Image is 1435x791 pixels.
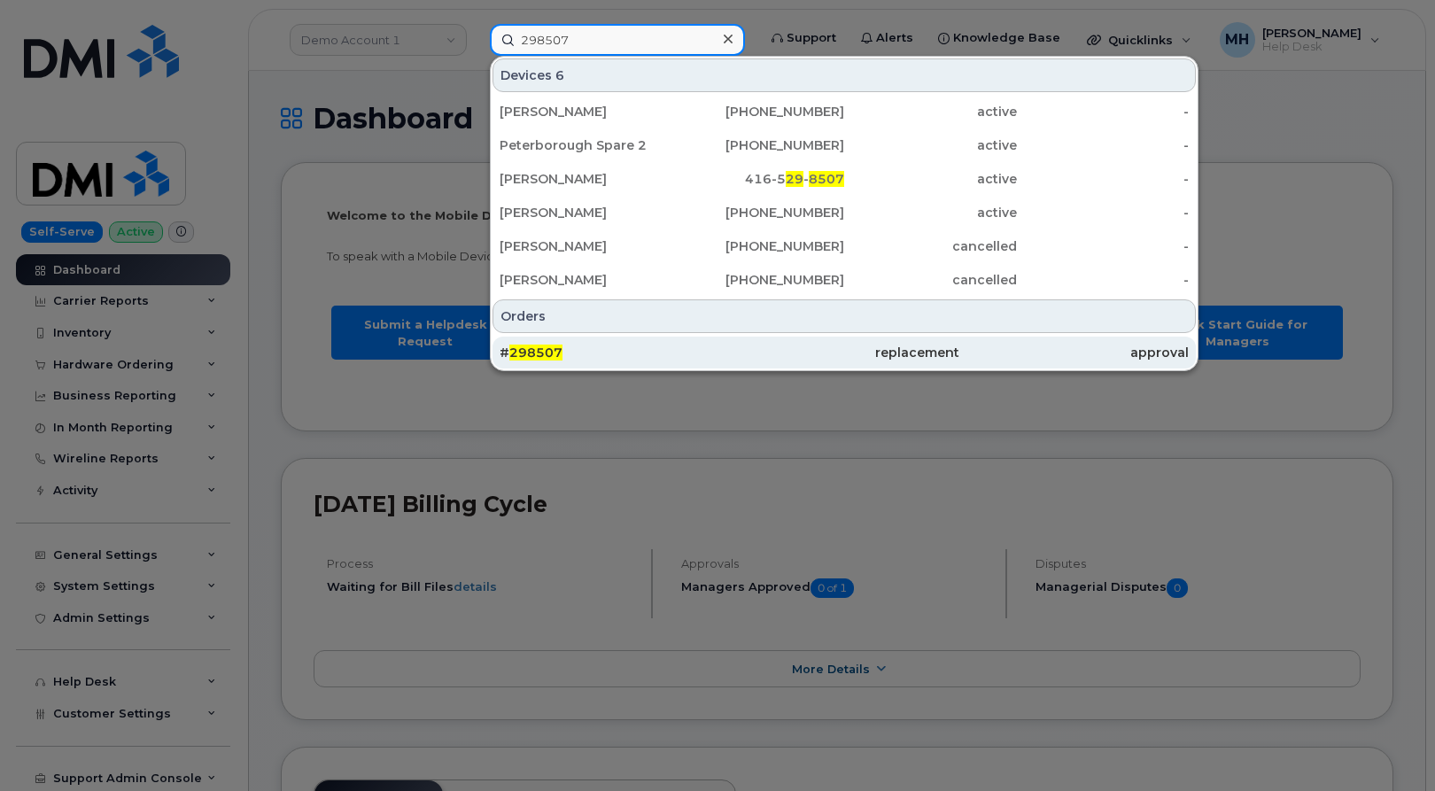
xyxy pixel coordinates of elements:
div: cancelled [844,271,1017,289]
div: [PERSON_NAME] [500,271,672,289]
div: [PHONE_NUMBER] [672,103,845,120]
a: [PERSON_NAME]416-529-8507active- [493,163,1196,195]
a: #298507replacementapproval [493,337,1196,368]
div: - [1017,136,1190,154]
div: - [1017,103,1190,120]
div: [PHONE_NUMBER] [672,271,845,289]
a: [PERSON_NAME][PHONE_NUMBER]active- [493,96,1196,128]
span: 8507 [809,171,844,187]
div: - [1017,271,1190,289]
div: Peterborough Spare 2 [500,136,672,154]
a: [PERSON_NAME][PHONE_NUMBER]cancelled- [493,264,1196,296]
div: [PERSON_NAME] [500,237,672,255]
div: [PHONE_NUMBER] [672,237,845,255]
div: replacement [729,344,958,361]
div: Devices [493,58,1196,92]
a: [PERSON_NAME][PHONE_NUMBER]cancelled- [493,230,1196,262]
div: active [844,103,1017,120]
div: # [500,344,729,361]
div: [PERSON_NAME] [500,204,672,221]
span: 298507 [509,345,562,361]
div: 416-5 - [672,170,845,188]
div: active [844,136,1017,154]
a: Peterborough Spare 2[PHONE_NUMBER]active- [493,129,1196,161]
div: [PHONE_NUMBER] [672,136,845,154]
div: [PHONE_NUMBER] [672,204,845,221]
div: [PERSON_NAME] [500,170,672,188]
a: [PERSON_NAME][PHONE_NUMBER]active- [493,197,1196,229]
div: - [1017,204,1190,221]
span: 29 [786,171,803,187]
div: Orders [493,299,1196,333]
div: active [844,204,1017,221]
div: - [1017,170,1190,188]
span: 6 [555,66,564,84]
div: approval [959,344,1189,361]
div: - [1017,237,1190,255]
div: cancelled [844,237,1017,255]
div: [PERSON_NAME] [500,103,672,120]
div: active [844,170,1017,188]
